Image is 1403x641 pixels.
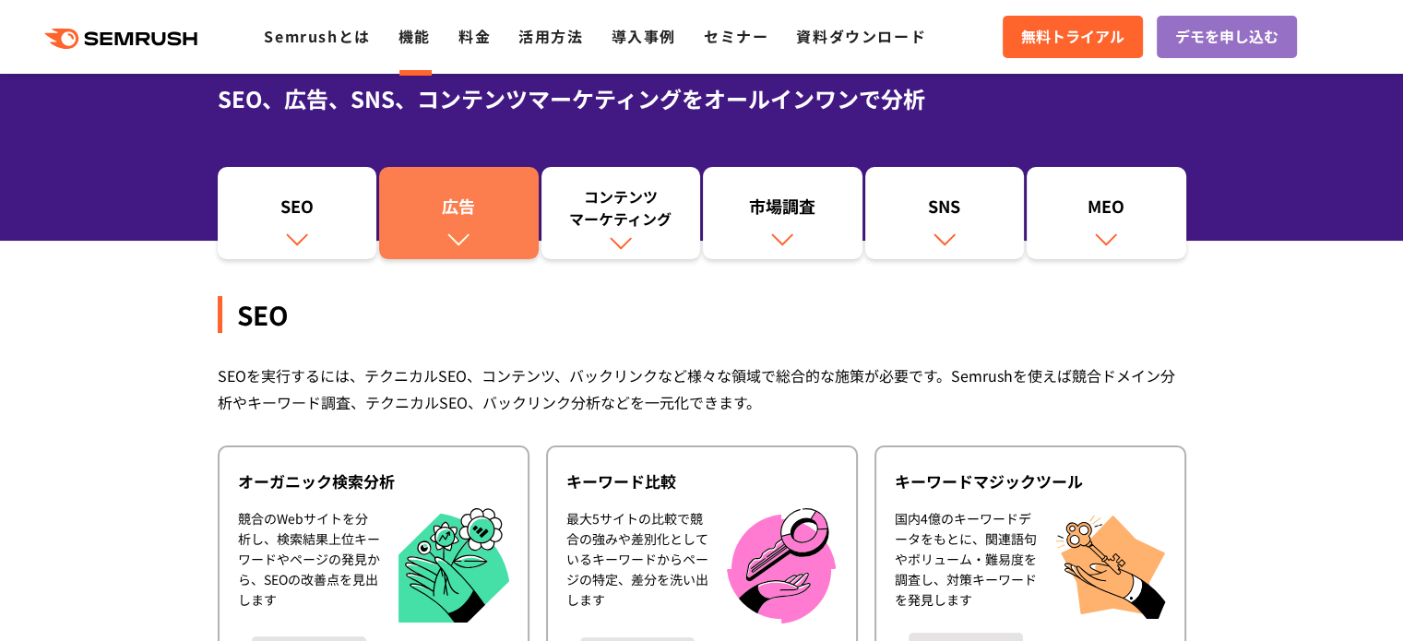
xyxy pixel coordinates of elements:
a: MEO [1027,167,1186,259]
a: 市場調査 [703,167,862,259]
div: SEO [218,296,1186,333]
a: コンテンツマーケティング [541,167,701,259]
a: SEO [218,167,377,259]
a: 活用方法 [518,25,583,47]
a: 資料ダウンロード [796,25,926,47]
div: 広告 [388,195,529,226]
a: 導入事例 [612,25,676,47]
div: 国内4億のキーワードデータをもとに、関連語句やボリューム・難易度を調査し、対策キーワードを発見します [895,508,1037,619]
div: 市場調査 [712,195,853,226]
div: SNS [874,195,1016,226]
img: キーワードマジックツール [1055,508,1166,619]
a: 料金 [458,25,491,47]
a: SNS [865,167,1025,259]
img: オーガニック検索分析 [398,508,509,623]
div: 最大5サイトの比較で競合の強みや差別化としているキーワードからページの特定、差分を洗い出します [566,508,708,623]
a: セミナー [704,25,768,47]
div: SEO [227,195,368,226]
div: コンテンツ マーケティング [551,185,692,230]
div: SEO、広告、SNS、コンテンツマーケティングをオールインワンで分析 [218,82,1186,115]
div: 競合のWebサイトを分析し、検索結果上位キーワードやページの発見から、SEOの改善点を見出します [238,508,380,623]
a: デモを申し込む [1157,16,1297,58]
a: 無料トライアル [1003,16,1143,58]
a: Semrushとは [264,25,370,47]
span: デモを申し込む [1175,25,1278,49]
div: キーワードマジックツール [895,470,1166,493]
div: キーワード比較 [566,470,838,493]
a: 広告 [379,167,539,259]
a: 機能 [398,25,431,47]
div: オーガニック検索分析 [238,470,509,493]
img: キーワード比較 [727,508,836,623]
div: MEO [1036,195,1177,226]
span: 無料トライアル [1021,25,1124,49]
div: SEOを実行するには、テクニカルSEO、コンテンツ、バックリンクなど様々な領域で総合的な施策が必要です。Semrushを使えば競合ドメイン分析やキーワード調査、テクニカルSEO、バックリンク分析... [218,362,1186,416]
